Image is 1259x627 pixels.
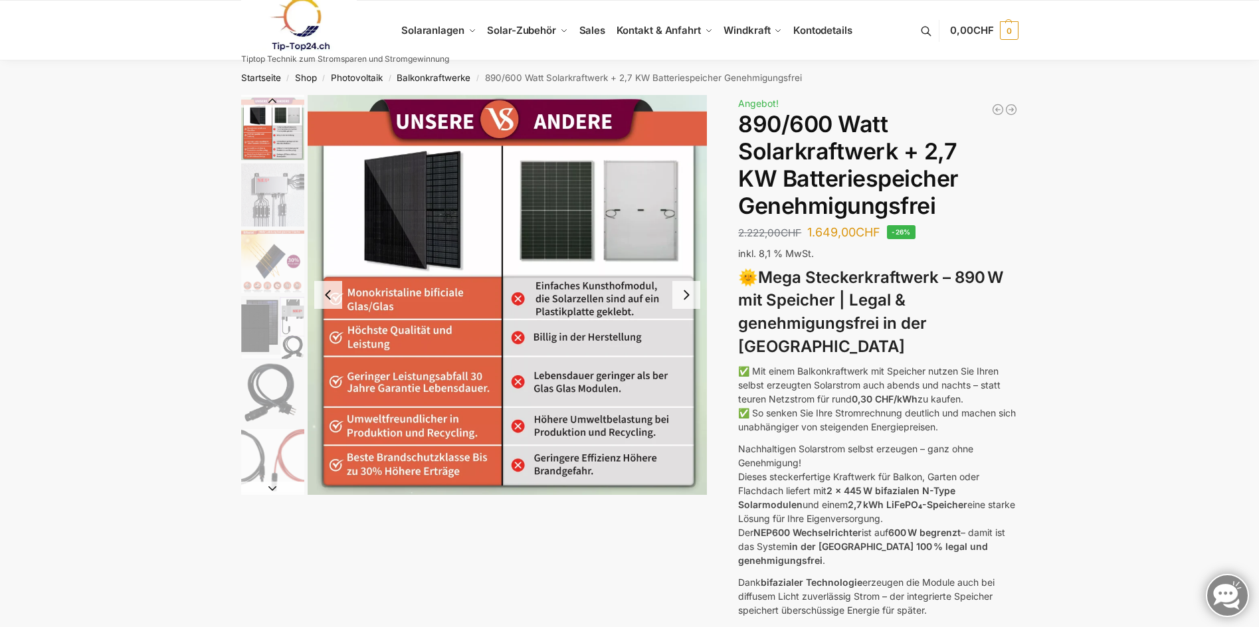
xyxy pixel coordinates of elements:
span: Angebot! [738,98,779,109]
h3: 🌞 [738,266,1018,359]
a: Sales [573,1,611,60]
li: 7 / 12 [238,361,304,427]
span: Kontodetails [793,24,852,37]
a: Shop [295,72,317,83]
span: Windkraft [724,24,770,37]
a: Photovoltaik [331,72,383,83]
li: 8 / 12 [238,427,304,493]
strong: 0,30 CHF/kWh [852,393,918,404]
button: Previous slide [314,281,342,309]
img: Bificial im Vergleich zu billig Modulen [241,97,304,160]
li: 6 / 12 [238,294,304,361]
p: ✅ Mit einem Balkonkraftwerk mit Speicher nutzen Sie Ihren selbst erzeugten Solarstrom auch abends... [738,364,1018,434]
button: Next slide [672,281,700,309]
bdi: 2.222,00 [738,226,801,239]
span: inkl. 8,1 % MwSt. [738,248,814,259]
li: 5 / 12 [238,228,304,294]
span: / [281,73,295,84]
span: 0,00 [950,24,993,37]
p: Tiptop Technik zum Stromsparen und Stromgewinnung [241,55,449,63]
img: Bificial 30 % mehr Leistung [241,230,304,293]
strong: 2 x 445 W bifazialen N-Type Solarmodulen [738,485,955,510]
a: Balkonkraftwerke [397,72,470,83]
span: 0 [1000,21,1018,40]
img: Anschlusskabel-3meter [241,363,304,426]
span: / [383,73,397,84]
a: Kontakt & Anfahrt [611,1,718,60]
img: BDS1000 [241,163,304,226]
span: CHF [973,24,994,37]
span: Kontakt & Anfahrt [617,24,701,37]
a: Balkonkraftwerk 600/810 Watt Fullblack [991,103,1005,116]
strong: in der [GEOGRAPHIC_DATA] 100 % legal und genehmigungsfrei [738,541,988,566]
strong: bifazialer Technologie [761,577,862,588]
strong: 2,7 kWh LiFePO₄-Speicher [848,499,967,510]
p: Nachhaltigen Solarstrom selbst erzeugen – ganz ohne Genehmigung! Dieses steckerfertige Kraftwerk ... [738,442,1018,567]
img: Balkonkraftwerk 860 [241,296,304,359]
nav: Breadcrumb [217,60,1042,95]
img: Bificial im Vergleich zu billig Modulen [308,95,708,495]
span: Sales [579,24,606,37]
img: Anschlusskabel [241,429,304,492]
li: 4 / 12 [238,161,304,228]
p: Dank erzeugen die Module auch bei diffusem Licht zuverlässig Strom – der integrierte Speicher spe... [738,575,1018,617]
a: 0,00CHF 0 [950,11,1018,50]
span: Solaranlagen [401,24,464,37]
span: CHF [781,226,801,239]
a: Kontodetails [788,1,858,60]
bdi: 1.649,00 [807,225,880,239]
strong: 600 W begrenzt [888,527,961,538]
button: Previous slide [241,94,304,108]
a: Solar-Zubehör [482,1,573,60]
span: Solar-Zubehör [487,24,556,37]
h1: 890/600 Watt Solarkraftwerk + 2,7 KW Batteriespeicher Genehmigungsfrei [738,111,1018,219]
li: 3 / 12 [238,95,304,161]
li: 9 / 12 [238,493,304,560]
a: Balkonkraftwerk 890 Watt Solarmodulleistung mit 2kW/h Zendure Speicher [1005,103,1018,116]
span: -26% [887,225,916,239]
li: 3 / 12 [308,95,708,495]
a: Windkraft [718,1,788,60]
strong: Mega Steckerkraftwerk – 890 W mit Speicher | Legal & genehmigungsfrei in der [GEOGRAPHIC_DATA] [738,268,1003,356]
button: Next slide [241,482,304,495]
span: / [470,73,484,84]
a: Startseite [241,72,281,83]
span: CHF [856,225,880,239]
span: / [317,73,331,84]
strong: NEP600 Wechselrichter [753,527,862,538]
